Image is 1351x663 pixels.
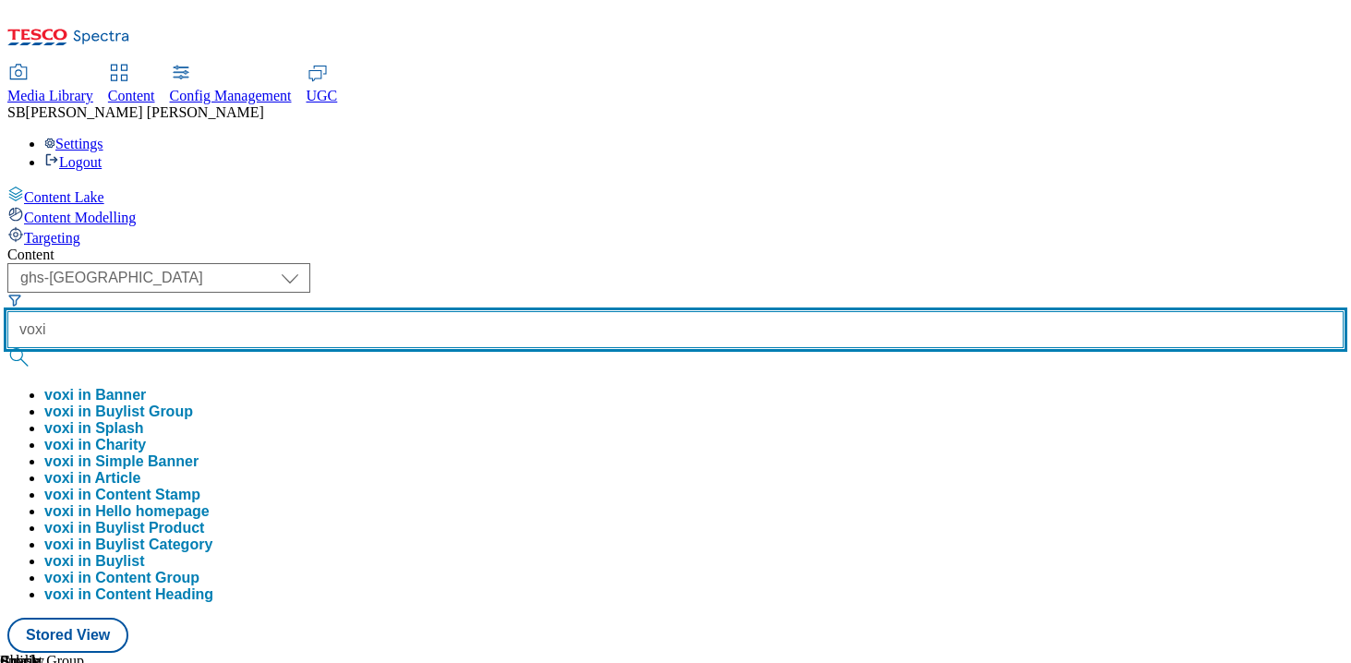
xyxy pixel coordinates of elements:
[44,586,213,603] button: voxi in Content Heading
[7,293,22,307] svg: Search Filters
[44,387,146,404] button: voxi in Banner
[44,520,204,536] button: voxi in Buylist Product
[44,420,144,437] button: voxi in Splash
[24,189,104,205] span: Content Lake
[44,470,140,487] button: voxi in Article
[44,503,210,520] div: voxi in
[7,88,93,103] span: Media Library
[44,404,193,420] div: voxi in
[95,503,210,519] span: Hello homepage
[7,311,1344,348] input: Search
[170,88,292,103] span: Config Management
[44,154,102,170] a: Logout
[44,487,200,503] div: voxi in
[7,104,26,120] span: SB
[307,88,338,103] span: UGC
[108,88,155,103] span: Content
[7,66,93,104] a: Media Library
[7,618,128,653] button: Stored View
[44,487,200,503] button: voxi in Content Stamp
[44,437,146,453] button: voxi in Charity
[7,206,1344,226] a: Content Modelling
[7,247,1344,263] div: Content
[24,230,80,246] span: Targeting
[44,553,144,570] button: voxi in Buylist
[95,404,193,419] span: Buylist Group
[26,104,264,120] span: [PERSON_NAME] [PERSON_NAME]
[108,66,155,104] a: Content
[44,570,199,586] button: voxi in Content Group
[95,487,200,502] span: Content Stamp
[44,404,193,420] button: voxi in Buylist Group
[7,186,1344,206] a: Content Lake
[307,66,338,104] a: UGC
[44,136,103,151] a: Settings
[44,536,212,553] button: voxi in Buylist Category
[170,66,292,104] a: Config Management
[44,503,210,520] button: voxi in Hello homepage
[44,453,199,470] button: voxi in Simple Banner
[7,226,1344,247] a: Targeting
[24,210,136,225] span: Content Modelling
